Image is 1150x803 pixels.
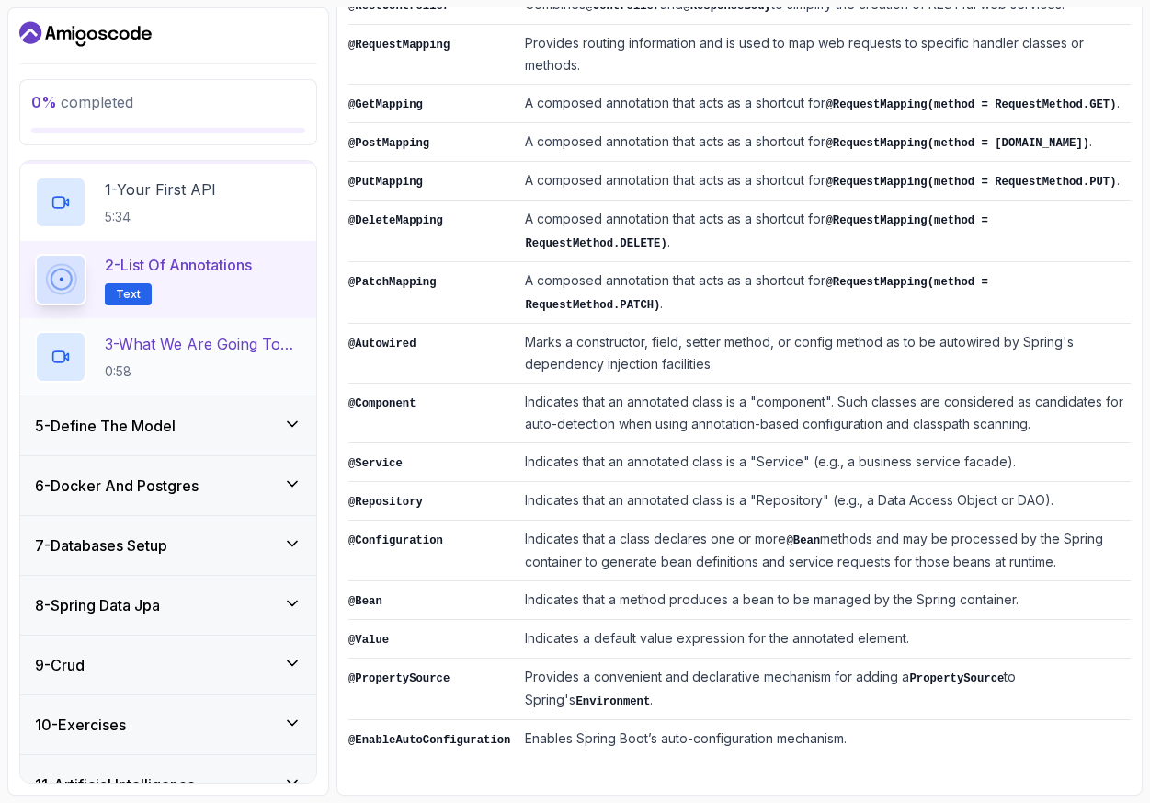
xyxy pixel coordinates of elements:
[31,93,57,111] span: 0 %
[518,384,1131,443] td: Indicates that an annotated class is a "component". Such classes are considered as candidates for...
[35,254,302,305] button: 2-List of AnnotationsText
[35,475,199,497] h3: 6 - Docker And Postgres
[518,25,1131,85] td: Provides routing information and is used to map web requests to specific handler classes or methods.
[348,457,403,470] code: @Service
[518,659,1131,720] td: Provides a convenient and declarative mechanism for adding a to Spring's .
[35,594,160,616] h3: 8 - Spring Data Jpa
[35,714,126,736] h3: 10 - Exercises
[31,93,133,111] span: completed
[20,576,316,635] button: 8-Spring Data Jpa
[518,262,1131,324] td: A composed annotation that acts as a shortcut for .
[518,521,1131,581] td: Indicates that a class declares one or more methods and may be processed by the Spring container ...
[518,162,1131,201] td: A composed annotation that acts as a shortcut for .
[105,362,302,381] p: 0:58
[105,333,302,355] p: 3 - What We Are Going To Build
[35,774,196,796] h3: 11 - Artificial Intelligence
[348,595,382,608] code: @Bean
[20,636,316,694] button: 9-Crud
[348,98,423,111] code: @GetMapping
[20,396,316,455] button: 5-Define The Model
[518,720,1131,759] td: Enables Spring Boot’s auto-configuration mechanism.
[518,201,1131,262] td: A composed annotation that acts as a shortcut for .
[348,496,423,509] code: @Repository
[20,456,316,515] button: 6-Docker And Postgres
[20,516,316,575] button: 7-Databases Setup
[518,581,1131,620] td: Indicates that a method produces a bean to be managed by the Spring container.
[518,482,1131,521] td: Indicates that an annotated class is a "Repository" (e.g., a Data Access Object or DAO).
[575,695,650,708] code: Environment
[348,276,437,289] code: @PatchMapping
[518,620,1131,659] td: Indicates a default value expression for the annotated element.
[348,338,416,350] code: @Autowired
[348,634,389,647] code: @Value
[105,208,216,226] p: 5:34
[825,137,1089,150] code: @RequestMapping(method = [DOMAIN_NAME])
[348,214,443,227] code: @DeleteMapping
[825,176,1116,189] code: @RequestMapping(method = RequestMethod.PUT)
[348,176,423,189] code: @PutMapping
[518,85,1131,123] td: A composed annotation that acts as a shortcut for .
[35,654,85,676] h3: 9 - Crud
[35,331,302,383] button: 3-What We Are Going To Build0:58
[19,19,152,49] a: Dashboard
[825,98,1116,111] code: @RequestMapping(method = RequestMethod.GET)
[35,534,167,556] h3: 7 - Databases Setup
[348,534,443,547] code: @Configuration
[20,695,316,754] button: 10-Exercises
[348,672,450,685] code: @PropertySource
[105,178,216,201] p: 1 - Your First API
[518,123,1131,162] td: A composed annotation that acts as a shortcut for .
[348,137,429,150] code: @PostMapping
[518,324,1131,384] td: Marks a constructor, field, setter method, or config method as to be autowired by Spring's depend...
[116,287,141,302] span: Text
[35,177,302,228] button: 1-Your First API5:34
[909,672,1004,685] code: PropertySource
[105,254,252,276] p: 2 - List of Annotations
[348,397,416,410] code: @Component
[786,534,820,547] code: @Bean
[348,734,510,747] code: @EnableAutoConfiguration
[35,415,176,437] h3: 5 - Define The Model
[348,39,450,52] code: @RequestMapping
[518,443,1131,482] td: Indicates that an annotated class is a "Service" (e.g., a business service facade).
